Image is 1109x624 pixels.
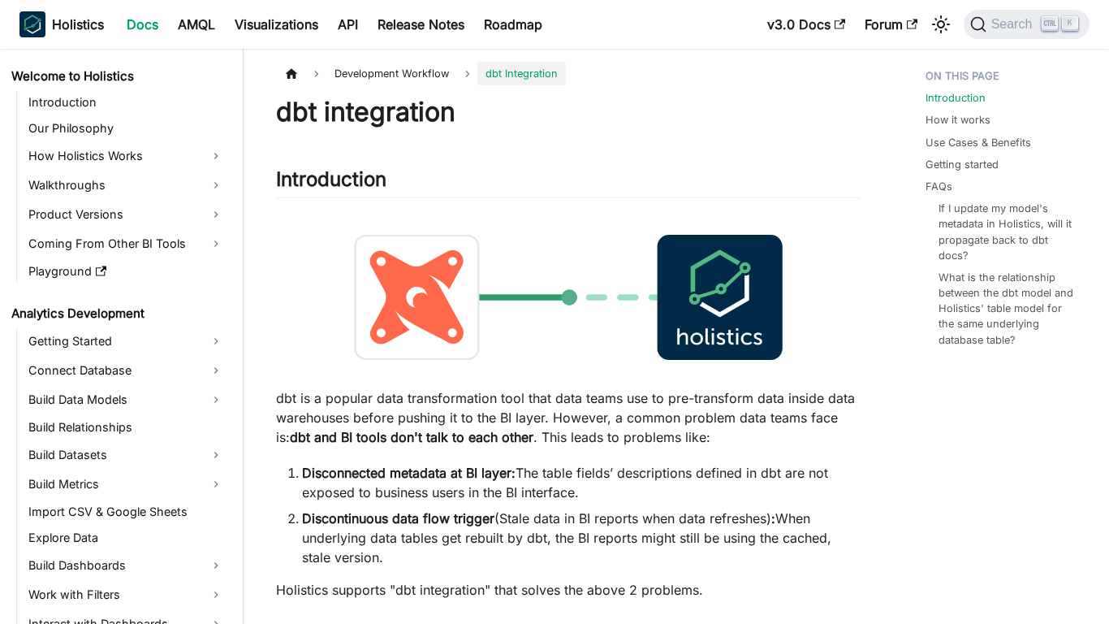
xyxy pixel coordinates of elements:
a: Explore Data [24,526,229,549]
a: Getting Started [24,328,229,354]
li: The table fields’ descriptions defined in dbt are not exposed to business users in the BI interface. [302,463,861,502]
strong: Disconnected metadata at BI layer: [302,465,516,481]
button: Switch between dark and light mode (currently light mode) [928,11,954,37]
a: Walkthroughs [24,172,229,198]
a: Build Relationships [24,416,229,439]
kbd: K [1062,16,1078,31]
b: Holistics [52,15,104,34]
a: Home page [276,62,307,85]
nav: Breadcrumbs [276,62,861,85]
a: AMQL [168,11,225,37]
a: Coming From Other BI Tools [24,231,229,257]
a: API [328,11,368,37]
a: Product Versions [24,201,229,227]
a: If I update my model's metadata in Holistics, will it propagate back to dbt docs? [939,201,1077,263]
a: HolisticsHolistics [19,11,104,37]
a: v3.0 Docs [757,11,855,37]
strong: Discontinuous data flow trigger [302,510,494,526]
a: Use Cases & Benefits [926,135,1031,150]
a: Import CSV & Google Sheets [24,500,229,523]
a: Forum [855,11,927,37]
a: Docs [117,11,168,37]
a: Build Datasets [24,442,229,468]
button: Search (Ctrl+K) [964,10,1090,39]
a: Release Notes [368,11,474,37]
a: Build Metrics [24,471,229,497]
a: Introduction [926,90,986,106]
p: Holistics supports "dbt integration" that solves the above 2 problems. [276,580,861,600]
a: Roadmap [474,11,552,37]
p: dbt is a popular data transformation tool that data teams use to pre-transform data inside data w... [276,388,861,447]
span: Development Workflow [326,62,457,85]
a: How it works [926,112,990,128]
span: dbt Integration [477,62,566,85]
img: Holistics [19,11,45,37]
a: Connect Database [24,357,229,383]
a: Our Philosophy [24,117,229,140]
a: Visualizations [225,11,328,37]
h2: Introduction [276,167,861,198]
a: FAQs [926,179,952,194]
a: Playground [24,260,229,283]
img: dbt-to-holistics [276,211,861,383]
a: Introduction [24,91,229,114]
a: What is the relationship between the dbt model and Holistics' table model for the same underlying... [939,270,1077,348]
a: Getting started [926,157,999,172]
a: Build Dashboards [24,552,229,578]
strong: dbt and BI tools don't talk to each other [290,429,533,445]
a: Analytics Development [6,302,229,325]
a: How Holistics Works [24,143,229,169]
a: Work with Filters [24,582,229,608]
a: Welcome to Holistics [6,65,229,88]
li: (Stale data in BI reports when data refreshes) When underlying data tables get rebuilt by dbt, th... [302,509,861,567]
span: Search [986,17,1042,32]
a: Build Data Models [24,387,229,413]
strong: : [771,510,775,526]
h1: dbt integration [276,96,861,128]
